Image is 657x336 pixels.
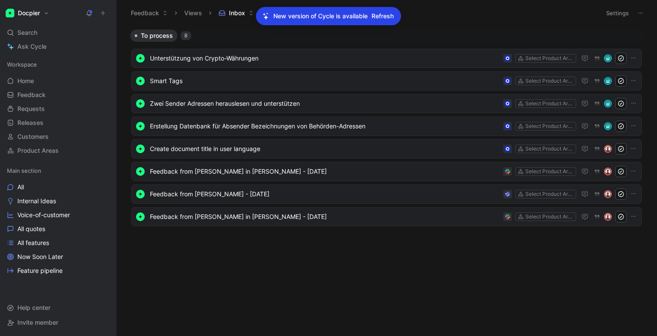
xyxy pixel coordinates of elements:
a: logoUnterstützung von Crypto-WährungenSelect Product Areasavatar [131,49,642,68]
a: Now Soon Later [3,250,113,263]
span: Zwei Sender Adressen herauslesen und unterstützen [150,98,500,109]
span: To process [141,31,173,40]
img: avatar [605,168,611,175]
button: DocpierDocpier [3,7,51,19]
span: Product Areas [17,146,59,155]
button: Views [180,7,206,20]
span: Requests [17,104,45,113]
a: Product Areas [3,144,113,157]
div: Invite member [3,316,113,329]
a: logoSmart TagsSelect Product Areasavatar [131,71,642,91]
button: To process [130,30,177,42]
img: avatar [605,146,611,152]
img: avatar [605,123,611,129]
img: logo [136,212,145,221]
div: 8 [181,31,191,40]
a: Voice-of-customer [3,208,113,222]
span: Feedback [17,91,46,99]
span: Home [17,77,34,85]
div: Select Product Areas [525,99,574,108]
span: Main section [7,166,41,175]
span: Feature pipeline [17,266,63,275]
img: avatar [605,191,611,197]
img: logo [136,122,145,131]
img: logo [136,77,145,85]
span: Create document title in user language [150,144,500,154]
button: Refresh [371,10,394,22]
button: Feedback [127,7,172,20]
a: logoErstellung Datenbank für Absender Bezeichnungen von Behörden-AdressenSelect Product Areasavatar [131,117,642,136]
button: Settings [602,7,633,19]
span: Feedback from [PERSON_NAME] in [PERSON_NAME] - [DATE] [150,212,500,222]
div: Select Product Areas [525,190,574,198]
a: All features [3,236,113,249]
a: logoFeedback from [PERSON_NAME] in [PERSON_NAME] - [DATE]Select Product Areasavatar [131,162,642,181]
span: Feedback from [PERSON_NAME] in [PERSON_NAME] - [DATE] [150,166,500,177]
h1: Docpier [18,9,40,17]
a: logoCreate document title in user languageSelect Product Areasavatar [131,139,642,158]
span: Help center [17,304,50,311]
div: Help center [3,301,113,314]
span: Internal Ideas [17,197,56,205]
img: logo [136,190,145,198]
div: Select Product Areas [525,77,574,85]
img: logo [136,167,145,176]
span: All quotes [17,225,45,233]
a: Releases [3,116,113,129]
div: Workspace [3,58,113,71]
div: Main section [3,164,113,177]
span: Workspace [7,60,37,69]
img: avatar [605,55,611,61]
button: Inbox [215,7,258,20]
div: Select Product Areas [525,212,574,221]
a: All quotes [3,222,113,235]
img: Docpier [6,9,14,17]
span: All features [17,239,49,247]
a: Home [3,74,113,87]
div: Search [3,26,113,39]
a: Internal Ideas [3,195,113,208]
div: To process8 [127,30,646,229]
span: Feedback from [PERSON_NAME] - [DATE] [150,189,500,199]
div: Select Product Areas [525,144,574,153]
div: Select Product Areas [525,54,574,63]
a: All [3,181,113,194]
span: Erstellung Datenbank für Absender Bezeichnungen von Behörden-Adressen [150,121,500,131]
img: avatar [605,214,611,220]
img: logo [136,99,145,108]
span: Customers [17,132,49,141]
span: Refresh [372,11,394,21]
span: Search [17,27,37,38]
div: Main sectionAllInternal IdeasVoice-of-customerAll quotesAll featuresNow Soon LaterFeature pipeline [3,164,113,277]
span: Now Soon Later [17,252,63,261]
a: logoFeedback from [PERSON_NAME] - [DATE]Select Product Areasavatar [131,185,642,204]
img: logo [136,144,145,153]
a: logoZwei Sender Adressen herauslesen und unterstützenSelect Product Areasavatar [131,94,642,113]
div: Select Product Areas [525,167,574,176]
span: Invite member [17,319,58,326]
a: Customers [3,130,113,143]
div: Select Product Areas [525,122,574,131]
a: logoFeedback from [PERSON_NAME] in [PERSON_NAME] - [DATE]Select Product Areasavatar [131,207,642,226]
span: Unterstützung von Crypto-Währungen [150,53,500,64]
span: Inbox [229,9,245,17]
span: Smart Tags [150,76,500,86]
a: Requests [3,102,113,115]
span: Voice-of-customer [17,211,70,219]
a: Feedback [3,88,113,101]
span: Ask Cycle [17,41,46,52]
img: avatar [605,101,611,107]
a: Ask Cycle [3,40,113,53]
span: Releases [17,118,43,127]
span: All [17,183,24,192]
img: avatar [605,78,611,84]
p: New version of Cycle is available [273,11,368,21]
a: Feature pipeline [3,264,113,277]
img: logo [136,54,145,63]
